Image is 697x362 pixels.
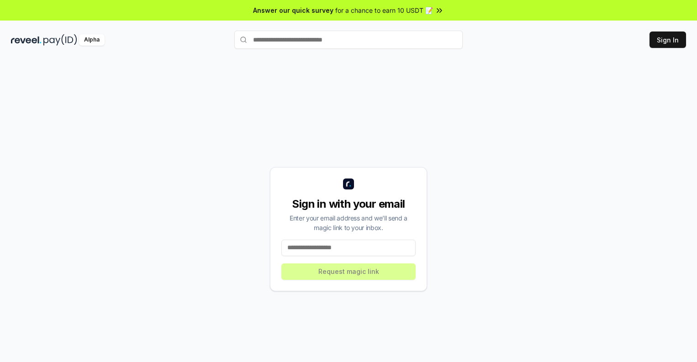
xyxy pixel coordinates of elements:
[335,5,433,15] span: for a chance to earn 10 USDT 📝
[281,213,416,232] div: Enter your email address and we’ll send a magic link to your inbox.
[11,34,42,46] img: reveel_dark
[79,34,105,46] div: Alpha
[253,5,333,15] span: Answer our quick survey
[43,34,77,46] img: pay_id
[649,31,686,48] button: Sign In
[281,197,416,211] div: Sign in with your email
[343,178,354,189] img: logo_small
